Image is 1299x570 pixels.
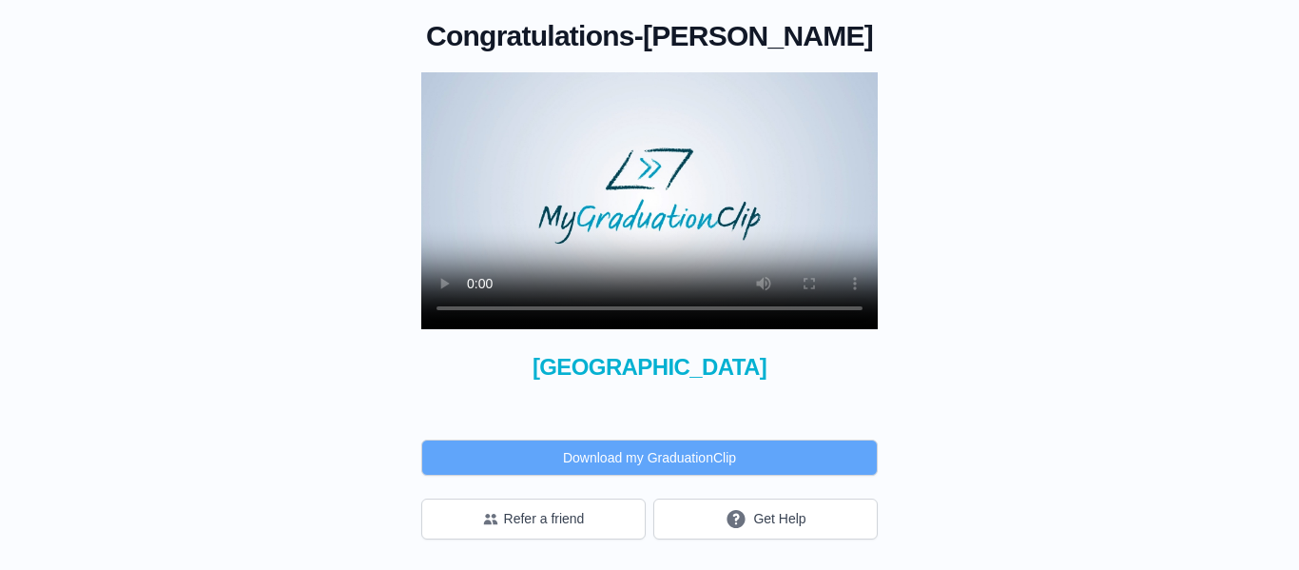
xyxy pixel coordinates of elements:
[421,19,878,53] h1: -
[421,352,878,383] span: [GEOGRAPHIC_DATA]
[426,20,634,51] span: Congratulations
[421,499,646,540] button: Refer a friend
[643,20,873,51] span: [PERSON_NAME]
[421,440,878,476] button: Download my GraduationClip
[653,499,878,540] button: Get Help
